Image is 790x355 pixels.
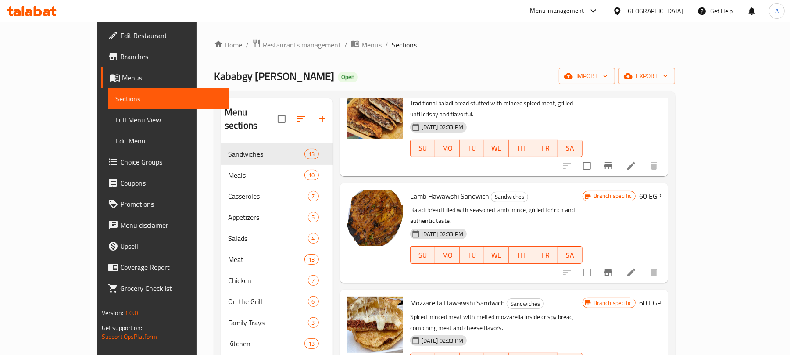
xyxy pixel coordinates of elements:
h6: 60 EGP [639,190,661,202]
div: Casseroles7 [221,186,333,207]
span: Branch specific [590,299,635,307]
span: Edit Menu [115,136,222,146]
span: WE [488,249,505,262]
div: items [308,233,319,244]
button: SU [410,246,435,264]
a: Promotions [101,194,229,215]
button: delete [643,155,665,176]
a: Coverage Report [101,257,229,278]
button: FR [533,140,558,157]
a: Edit Menu [108,130,229,151]
div: Sandwiches13 [221,143,333,165]
button: TU [460,246,484,264]
span: SU [414,249,432,262]
button: SU [410,140,435,157]
div: Appetizers [228,212,308,222]
button: MO [435,246,460,264]
span: TH [512,142,530,154]
div: Family Trays3 [221,312,333,333]
span: Kababgy [PERSON_NAME] [214,66,334,86]
span: 6 [308,298,318,306]
div: Salads [228,233,308,244]
span: 10 [305,171,318,179]
span: Menus [361,39,382,50]
div: items [308,296,319,307]
div: items [308,275,319,286]
span: TH [512,249,530,262]
span: Meals [228,170,305,180]
span: export [626,71,668,82]
span: On the Grill [228,296,308,307]
button: TH [509,140,533,157]
a: Coupons [101,172,229,194]
button: TU [460,140,484,157]
div: Open [338,72,358,82]
span: [DATE] 02:33 PM [418,337,467,345]
span: A [775,6,779,16]
button: MO [435,140,460,157]
button: TH [509,246,533,264]
button: WE [484,140,509,157]
span: Menus [122,72,222,83]
a: Edit menu item [626,161,636,171]
div: On the Grill6 [221,291,333,312]
span: Restaurants management [263,39,341,50]
span: Get support on: [102,322,142,333]
span: Sandwiches [228,149,305,159]
a: Upsell [101,236,229,257]
span: Promotions [120,199,222,209]
span: 5 [308,213,318,222]
div: items [304,338,318,349]
span: SU [414,142,432,154]
span: Full Menu View [115,115,222,125]
div: Chicken [228,275,308,286]
a: Sections [108,88,229,109]
span: Lamb Hawawshi Sandwich [410,190,489,203]
span: Choice Groups [120,157,222,167]
span: 1.0.0 [125,307,138,319]
div: [GEOGRAPHIC_DATA] [626,6,683,16]
span: Mozzarella Hawawshi Sandwich [410,296,505,309]
h2: Menu sections [225,106,278,132]
a: Support.OpsPlatform [102,331,157,342]
p: Baladi bread filled with seasoned lamb mince, grilled for rich and authentic taste. [410,204,583,226]
span: Menu disclaimer [120,220,222,230]
span: FR [537,249,554,262]
span: TU [463,142,481,154]
span: Branches [120,51,222,62]
a: Edit menu item [626,267,636,278]
a: Grocery Checklist [101,278,229,299]
span: Casseroles [228,191,308,201]
div: Salads4 [221,228,333,249]
span: Upsell [120,241,222,251]
span: WE [488,142,505,154]
button: export [618,68,675,84]
div: items [308,317,319,328]
nav: breadcrumb [214,39,675,50]
span: Sections [115,93,222,104]
span: Sections [392,39,417,50]
a: Full Menu View [108,109,229,130]
a: Choice Groups [101,151,229,172]
span: [DATE] 02:33 PM [418,123,467,131]
button: FR [533,246,558,264]
div: Kitchen13 [221,333,333,354]
button: SA [558,140,583,157]
span: 7 [308,192,318,201]
a: Edit Restaurant [101,25,229,46]
a: Menus [351,39,382,50]
h6: 60 EGP [639,297,661,309]
span: Edit Restaurant [120,30,222,41]
button: SA [558,246,583,264]
a: Menu disclaimer [101,215,229,236]
img: Lamb Hawawshi Sandwich [347,190,403,246]
span: SA [561,142,579,154]
span: SA [561,249,579,262]
button: delete [643,262,665,283]
span: Coverage Report [120,262,222,273]
div: items [304,149,318,159]
div: items [304,254,318,265]
span: FR [537,142,554,154]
